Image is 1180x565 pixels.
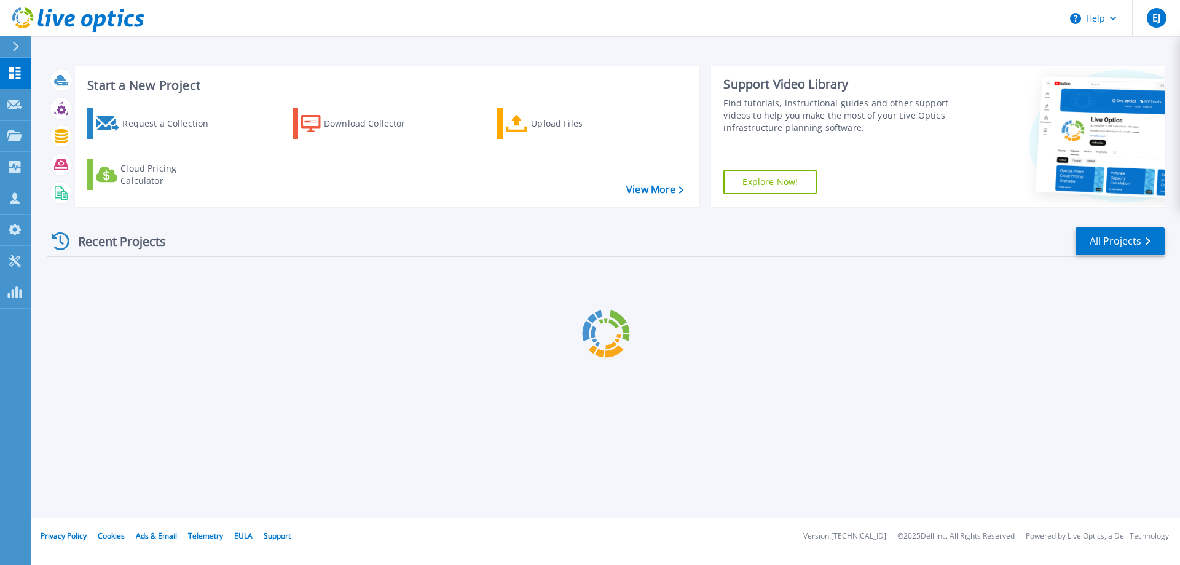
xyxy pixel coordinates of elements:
li: © 2025 Dell Inc. All Rights Reserved [897,532,1015,540]
a: All Projects [1076,227,1165,255]
a: Upload Files [497,108,634,139]
a: Telemetry [188,531,223,541]
div: Cloud Pricing Calculator [120,162,219,187]
a: Download Collector [293,108,430,139]
li: Version: [TECHNICAL_ID] [803,532,886,540]
div: Request a Collection [122,111,221,136]
div: Recent Projects [47,226,183,256]
span: EJ [1152,13,1160,23]
a: EULA [234,531,253,541]
div: Support Video Library [723,76,954,92]
h3: Start a New Project [87,79,683,92]
a: Request a Collection [87,108,224,139]
a: Cookies [98,531,125,541]
a: Support [264,531,291,541]
a: Cloud Pricing Calculator [87,159,224,190]
li: Powered by Live Optics, a Dell Technology [1026,532,1169,540]
div: Upload Files [531,111,629,136]
a: View More [626,184,683,196]
a: Ads & Email [136,531,177,541]
a: Explore Now! [723,170,817,194]
div: Download Collector [324,111,422,136]
div: Find tutorials, instructional guides and other support videos to help you make the most of your L... [723,97,954,134]
a: Privacy Policy [41,531,87,541]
